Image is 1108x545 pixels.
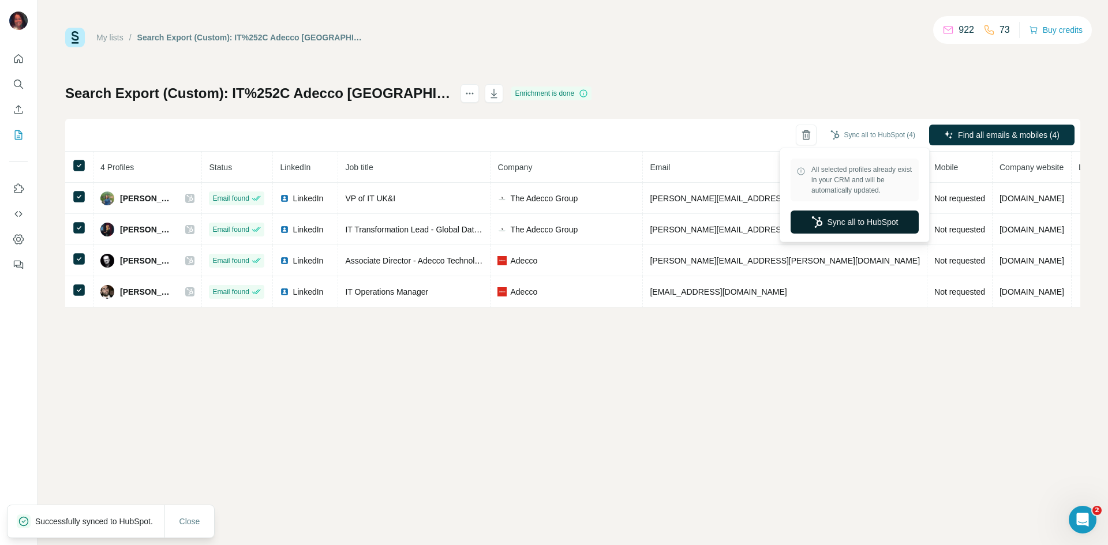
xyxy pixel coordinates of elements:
[650,163,670,172] span: Email
[1029,22,1083,38] button: Buy credits
[100,191,114,205] img: Avatar
[35,516,162,527] p: Successfully synced to HubSpot.
[1000,225,1064,234] span: [DOMAIN_NAME]
[9,48,28,69] button: Quick start
[293,224,323,235] span: LinkedIn
[510,255,537,266] span: Adecco
[65,28,85,47] img: Surfe Logo
[511,87,592,100] div: Enrichment is done
[120,193,174,204] span: [PERSON_NAME]
[280,287,289,296] img: LinkedIn logo
[9,74,28,95] button: Search
[791,211,919,234] button: Sync all to HubSpot
[280,256,289,265] img: LinkedIn logo
[1069,506,1096,533] iframe: Intercom live chat
[650,194,853,203] span: [PERSON_NAME][EMAIL_ADDRESS][DOMAIN_NAME]
[9,229,28,250] button: Dashboard
[120,224,174,235] span: [PERSON_NAME]
[958,129,1060,141] span: Find all emails & mobiles (4)
[929,125,1075,145] button: Find all emails & mobiles (4)
[280,163,310,172] span: LinkedIn
[100,163,134,172] span: 4 Profiles
[1000,23,1010,37] p: 73
[497,163,532,172] span: Company
[510,286,537,298] span: Adecco
[497,225,507,234] img: company-logo
[212,193,249,204] span: Email found
[959,23,974,37] p: 922
[179,516,200,527] span: Close
[280,225,289,234] img: LinkedIn logo
[171,511,208,532] button: Close
[345,225,511,234] span: IT Transformation Lead - Global Data Platform
[65,84,450,103] h1: Search Export (Custom): IT%252C Adecco [GEOGRAPHIC_DATA] - [DATE] 11:32
[212,224,249,235] span: Email found
[293,193,323,204] span: LinkedIn
[100,223,114,236] img: Avatar
[9,99,28,120] button: Enrich CSV
[120,286,174,298] span: [PERSON_NAME]
[934,194,985,203] span: Not requested
[510,193,578,204] span: The Adecco Group
[1092,506,1102,515] span: 2
[510,224,578,235] span: The Adecco Group
[345,287,428,296] span: IT Operations Manager
[497,194,507,203] img: company-logo
[497,287,507,296] img: company-logo
[1000,194,1064,203] span: [DOMAIN_NAME]
[96,33,123,42] a: My lists
[100,254,114,268] img: Avatar
[9,12,28,30] img: Avatar
[650,256,920,265] span: [PERSON_NAME][EMAIL_ADDRESS][PERSON_NAME][DOMAIN_NAME]
[137,32,366,43] div: Search Export (Custom): IT%252C Adecco [GEOGRAPHIC_DATA] - [DATE] 11:32
[345,163,373,172] span: Job title
[120,255,174,266] span: [PERSON_NAME]
[209,163,232,172] span: Status
[212,287,249,297] span: Email found
[822,126,923,144] button: Sync all to HubSpot (4)
[811,164,913,196] span: All selected profiles already exist in your CRM and will be automatically updated.
[934,256,985,265] span: Not requested
[212,255,249,266] span: Email found
[129,32,132,43] li: /
[934,163,958,172] span: Mobile
[345,256,487,265] span: Associate Director - Adecco Technology
[9,204,28,224] button: Use Surfe API
[650,287,787,296] span: [EMAIL_ADDRESS][DOMAIN_NAME]
[1000,256,1064,265] span: [DOMAIN_NAME]
[9,125,28,145] button: My lists
[1000,287,1064,296] span: [DOMAIN_NAME]
[461,84,479,103] button: actions
[293,286,323,298] span: LinkedIn
[9,254,28,275] button: Feedback
[100,285,114,299] img: Avatar
[934,287,985,296] span: Not requested
[650,225,920,234] span: [PERSON_NAME][EMAIL_ADDRESS][PERSON_NAME][DOMAIN_NAME]
[9,178,28,199] button: Use Surfe on LinkedIn
[293,255,323,266] span: LinkedIn
[1000,163,1064,172] span: Company website
[497,256,507,265] img: company-logo
[345,194,395,203] span: VP of IT UK&I
[934,225,985,234] span: Not requested
[280,194,289,203] img: LinkedIn logo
